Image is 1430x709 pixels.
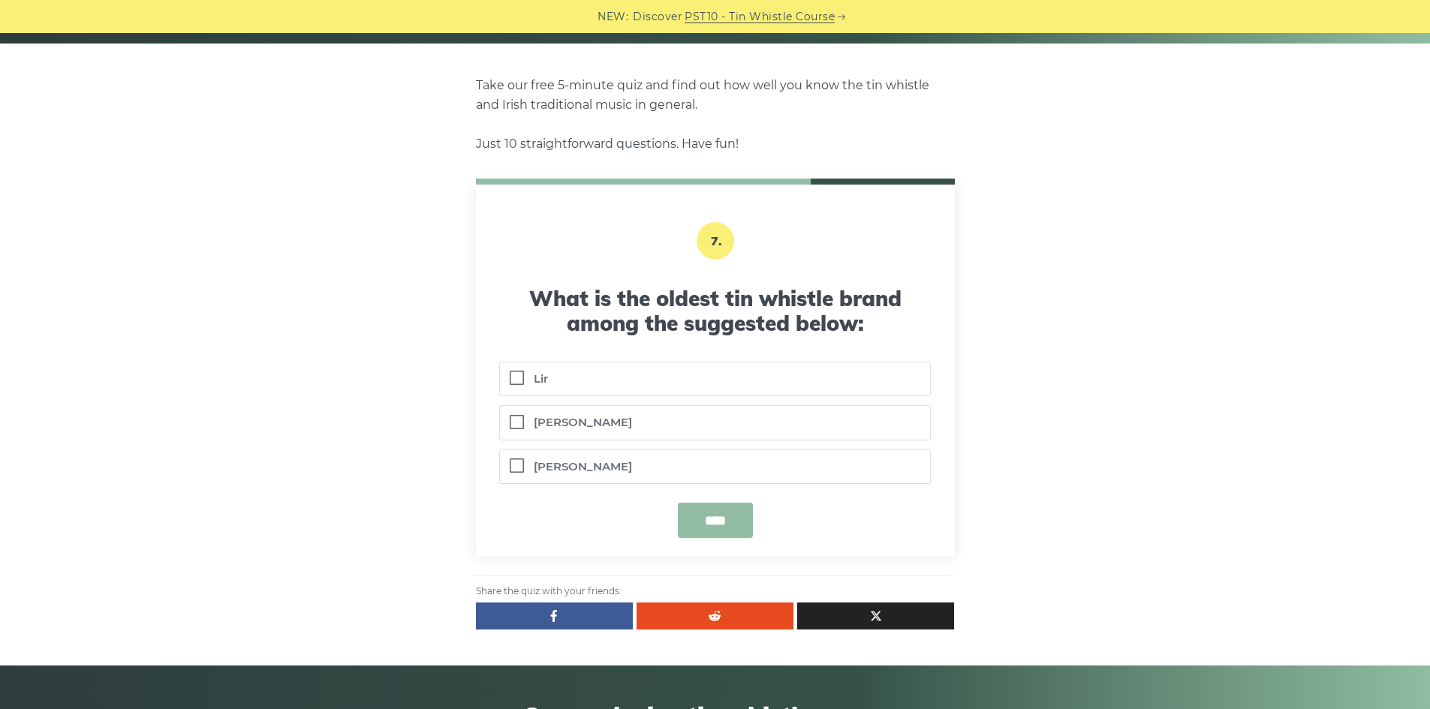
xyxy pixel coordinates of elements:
[697,222,734,260] p: 7.
[500,450,929,484] label: [PERSON_NAME]
[633,8,682,26] span: Discover
[598,8,628,26] span: NEW:
[476,76,955,154] p: Take our free 5-minute quiz and find out how well you know the tin whistle and Irish traditional ...
[476,179,811,185] span: /10
[500,406,929,440] label: [PERSON_NAME]
[499,286,930,336] h3: What is the oldest tin whistle brand among the suggested below:
[476,584,622,599] span: Share the quiz with your friends:
[809,179,810,185] span: 7
[685,8,835,26] a: PST10 - Tin Whistle Course
[500,362,929,396] label: Lir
